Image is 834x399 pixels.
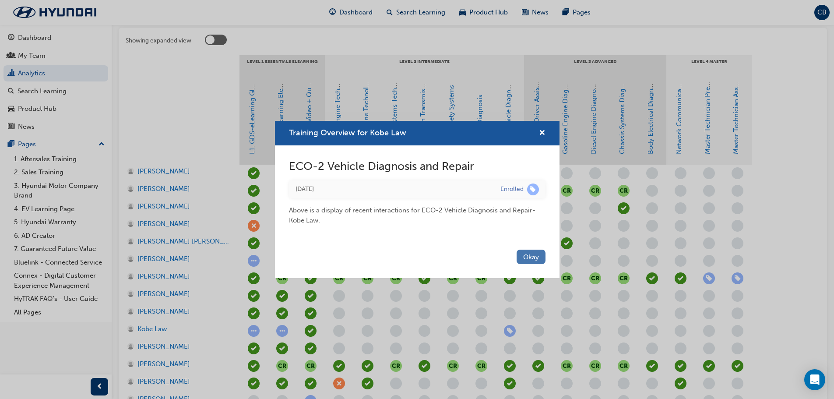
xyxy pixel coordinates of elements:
[289,159,545,173] h2: ECO-2 Vehicle Diagnosis and Repair
[517,250,545,264] button: Okay
[289,128,406,138] span: Training Overview for Kobe Law
[804,369,825,390] div: Open Intercom Messenger
[539,130,545,138] span: cross-icon
[296,184,487,194] div: Thu Jul 10 2025 10:39:32 GMT+0930 (Australian Central Standard Time)
[527,184,539,195] span: learningRecordVerb_ENROLL-icon
[500,185,524,194] div: Enrolled
[275,121,560,278] div: Training Overview for Kobe Law
[539,128,545,139] button: cross-icon
[289,198,545,225] div: Above is a display of recent interactions for ECO-2 Vehicle Diagnosis and Repair - Kobe Law .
